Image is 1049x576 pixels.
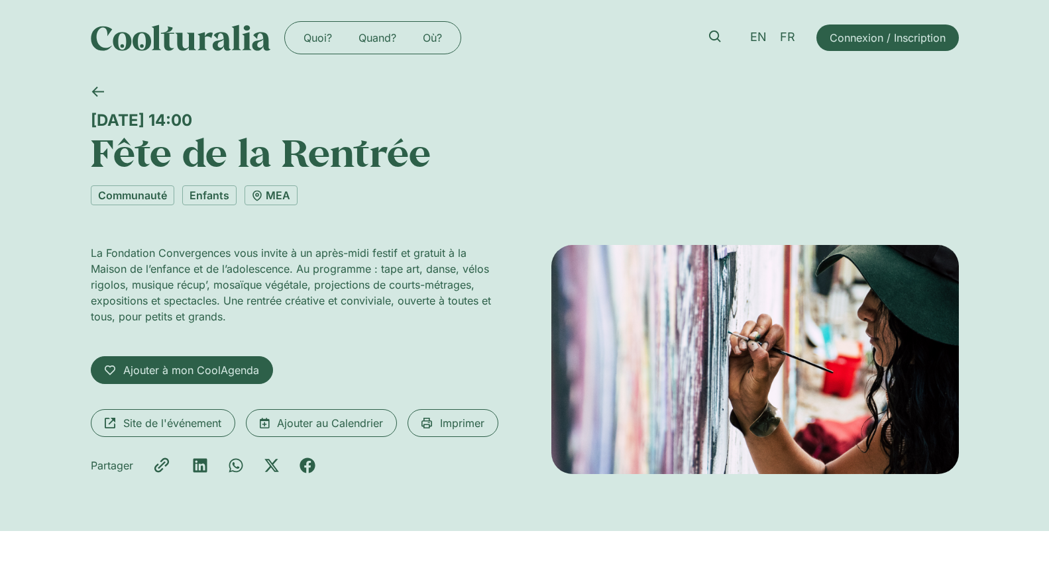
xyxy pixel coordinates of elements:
span: EN [750,30,767,44]
nav: Menu [290,27,455,48]
a: Connexion / Inscription [816,24,959,51]
p: La Fondation Convergences vous invite à un après-midi festif et gratuit à la Maison de l’enfance ... [91,245,498,324]
a: Où? [410,27,455,48]
div: Partager sur linkedin [192,457,208,473]
div: Partager sur facebook [300,457,315,473]
a: Quand? [345,27,410,48]
a: Communauté [91,185,174,205]
a: Quoi? [290,27,345,48]
a: Ajouter au Calendrier [246,409,397,437]
div: Partager [91,457,133,473]
a: Imprimer [408,409,498,437]
a: Site de l'événement [91,409,235,437]
div: Partager sur whatsapp [228,457,244,473]
a: Ajouter à mon CoolAgenda [91,356,273,384]
div: Partager sur x-twitter [264,457,280,473]
span: FR [780,30,795,44]
span: Ajouter au Calendrier [277,415,383,431]
h1: Fête de la Rentrée [91,130,959,175]
span: Site de l'événement [123,415,221,431]
div: [DATE] 14:00 [91,111,959,130]
a: Enfants [182,185,237,205]
span: Imprimer [440,415,484,431]
a: FR [773,28,802,47]
span: Ajouter à mon CoolAgenda [123,362,259,378]
a: EN [744,28,773,47]
a: MEA [245,185,298,205]
span: Connexion / Inscription [830,30,946,46]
